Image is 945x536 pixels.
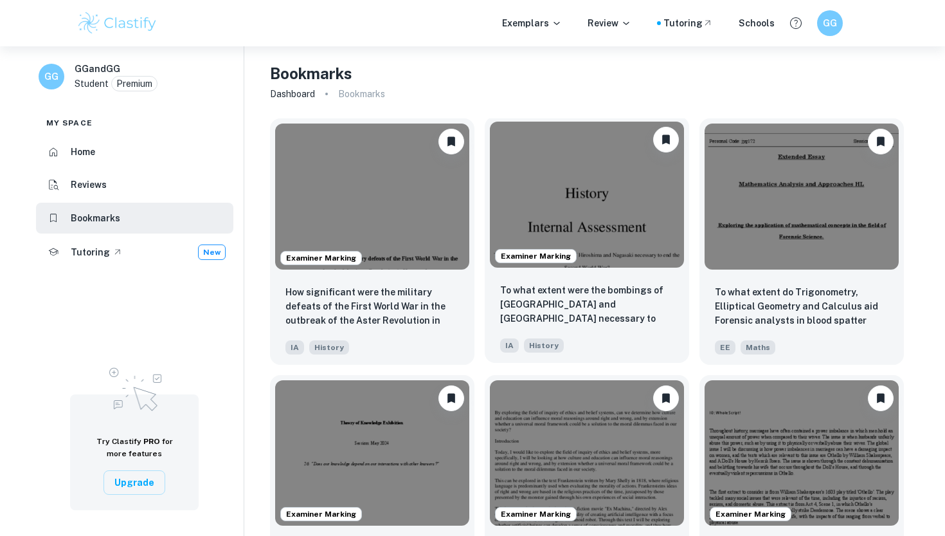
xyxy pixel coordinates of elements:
[739,16,775,30] a: Schools
[285,340,304,355] span: IA
[281,508,361,520] span: Examiner Marking
[36,136,233,167] a: Home
[46,117,93,129] span: My space
[715,285,888,329] p: To what extent do Trigonometry, Elliptical Geometry and Calculus aid Forensic analysts in blood s...
[281,252,361,264] span: Examiner Marking
[653,127,679,152] button: Unbookmark
[710,508,791,520] span: Examiner Marking
[496,250,576,262] span: Examiner Marking
[741,340,775,355] span: Maths
[502,16,562,30] p: Exemplars
[36,170,233,201] a: Reviews
[496,508,576,520] span: Examiner Marking
[500,283,674,327] p: To what extent were the bombings of Hiroshima and Nagasaki necessary to end the Second World War
[71,145,95,159] h6: Home
[102,360,166,415] img: Upgrade to Pro
[270,62,352,85] h4: Bookmarks
[36,236,233,268] a: TutoringNew
[490,380,684,526] img: English A (Lang & Lit) IO IA example thumbnail: By exploring the field of inquiry of eth
[44,69,59,84] h6: GG
[817,10,843,36] button: GG
[524,338,564,353] span: History
[588,16,631,30] p: Review
[485,118,689,365] a: Examiner MarkingUnbookmarkTo what extent were the bombings of Hiroshima and Nagasaki necessary to...
[71,245,110,259] h6: Tutoring
[785,12,807,34] button: Help and Feedback
[705,124,899,270] img: Maths EE example thumbnail: To what extent do Trigonometry, Elliptic
[75,62,120,76] h6: GGandGG
[75,77,109,91] p: Student
[36,203,233,234] a: Bookmarks
[338,87,385,101] p: Bookmarks
[868,129,894,154] button: Unbookmark
[71,178,107,192] h6: Reviews
[85,436,183,460] h6: Try Clastify for more features
[71,211,120,225] h6: Bookmarks
[653,385,679,411] button: Unbookmark
[270,85,315,103] a: Dashboard
[438,129,464,154] button: Unbookmark
[715,340,735,355] span: EE
[699,118,904,365] a: UnbookmarkTo what extent do Trigonometry, Elliptical Geometry and Calculus aid Forensic analysts ...
[199,246,225,258] span: New
[285,285,459,329] p: How significant were the military defeats of the First World War in the outbreak of the Aster Rev...
[275,124,469,270] img: History IA example thumbnail: How significant were the military defeat
[705,380,899,526] img: English A (Lit) IO IA example thumbnail: How do the texts 'Othello' and 'A Doll's
[309,340,349,355] span: History
[275,380,469,526] img: TOK Exhibition example thumbnail: Does our knowledge depend on interaction
[490,122,684,268] img: History IA example thumbnail: To what extent were the bombings of Hiro
[143,437,160,446] span: PRO
[76,10,158,36] img: Clastify logo
[868,385,894,411] button: Unbookmark
[116,77,152,91] p: Premium
[270,118,474,365] a: Examiner MarkingUnbookmarkHow significant were the military defeats of the First World War in the...
[438,385,464,411] button: Unbookmark
[823,16,838,30] h6: GG
[500,338,519,353] span: IA
[663,16,713,30] a: Tutoring
[104,470,165,495] button: Upgrade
